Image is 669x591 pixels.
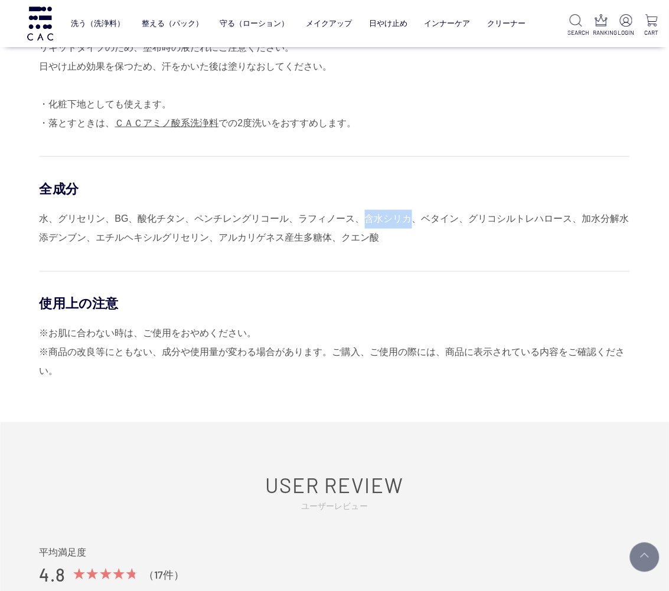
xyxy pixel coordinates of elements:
a: クリーナー [488,11,526,37]
span: ユーザーレビュー [48,501,621,513]
div: 平均満足度 [40,547,630,559]
a: LOGIN [618,14,634,37]
a: CART [644,14,660,37]
div: （17件） [143,569,184,583]
a: 整える（パック） [142,11,203,37]
a: ＣＡＣアミノ酸系洗浄料 [115,118,219,128]
a: RANKING [593,14,609,37]
p: LOGIN [618,28,634,37]
a: 守る（ローション） [220,11,289,37]
div: 水、グリセリン、BG、酸化チタン、ペンチレングリコール、ラフィノース、含水シリカ、ベタイン、グリコシルトレハロース、加水分解水添デンブン、エチルヘキシルグリセリン、アルカリゲネス産生多糖体、クエン酸 [40,210,630,248]
img: logo [25,6,55,40]
a: 洗う（洗浄料） [71,11,125,37]
p: SEARCH [568,28,584,37]
p: RANKING [593,28,609,37]
span: 4.8 [40,564,67,587]
a: USER REVIEWユーザーレビュー [48,473,621,513]
div: 容器を軽く振ってから適量を手にとり、スキンケアなどで整えたお肌にムラのないようなじませてください。 ※顔への使用の場合、10円硬貨大程度の量が目安です。 リキッドタイプのため、塗布時の液だれにご... [40,1,630,133]
p: CART [644,28,660,37]
div: 全成分 [40,180,630,198]
a: インナーケア [425,11,471,37]
div: ※お肌に合わない時は、ご使用をおやめください。 ※商品の改良等にともない、成分や使用量が変わる場合があります。ご購入、ご使用の際には、商品に表示されている内容をご確認ください。 [40,324,630,381]
a: メイクアップ [306,11,352,37]
a: SEARCH [568,14,584,37]
div: 使用上の注意 [40,295,630,313]
a: 日やけ止め [369,11,407,37]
